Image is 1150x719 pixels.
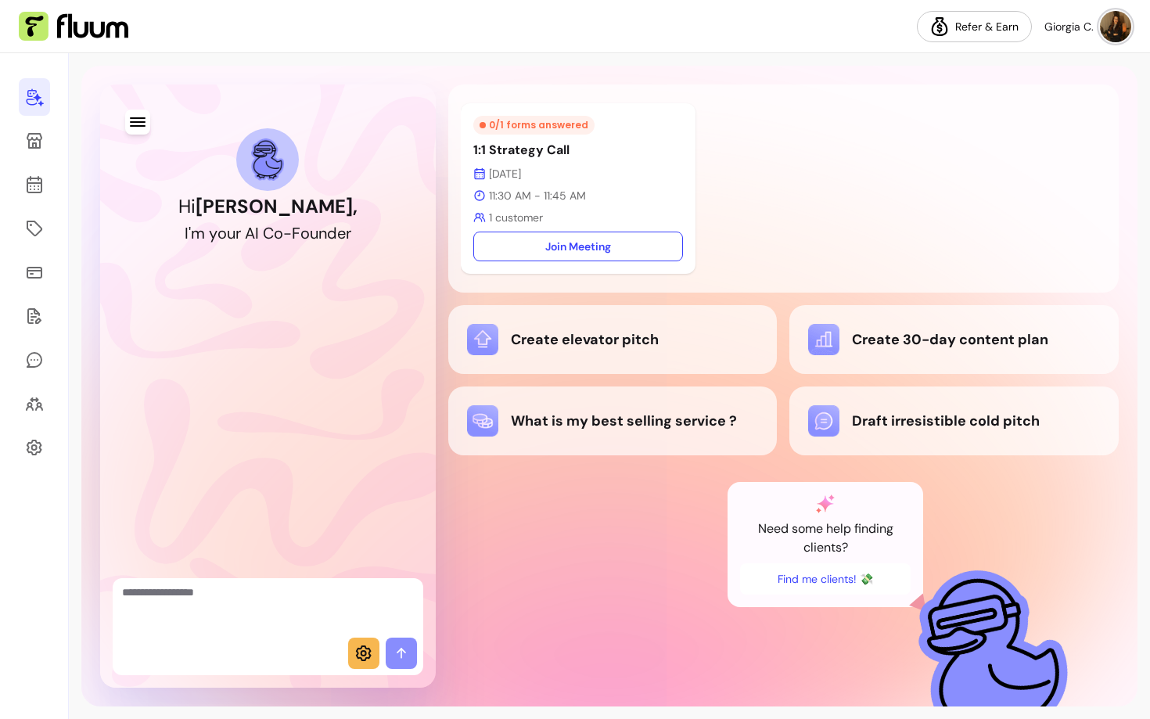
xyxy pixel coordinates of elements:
[263,222,274,244] div: C
[122,584,414,631] textarea: Ask me anything...
[189,222,191,244] div: '
[245,222,255,244] div: A
[19,385,50,422] a: Clients
[467,324,759,355] div: Create elevator pitch
[473,141,683,160] p: 1:1 Strategy Call
[337,222,346,244] div: e
[274,222,283,244] div: o
[185,222,189,244] div: I
[292,222,300,244] div: F
[327,222,337,244] div: d
[209,222,217,244] div: y
[178,194,358,219] h1: Hi
[310,222,318,244] div: u
[473,210,683,225] p: 1 customer
[467,405,498,437] img: What is my best selling service ?
[473,166,683,182] p: [DATE]
[740,563,911,595] button: Find me clients! 💸
[19,166,50,203] a: Calendar
[808,405,1100,437] div: Draft irresistible cold pitch
[1100,11,1131,42] img: avatar
[251,138,284,180] img: AI Co-Founder avatar
[19,122,50,160] a: Storefront
[19,12,128,41] img: Fluum Logo
[917,11,1032,42] a: Refer & Earn
[346,222,351,244] div: r
[19,253,50,291] a: Sales
[196,194,358,218] b: [PERSON_NAME] ,
[816,494,835,513] img: AI Co-Founder gradient star
[19,429,50,466] a: Settings
[808,324,1100,355] div: Create 30-day content plan
[185,222,351,244] h2: I'm your AI Co-Founder
[191,222,205,244] div: m
[19,297,50,335] a: Forms
[235,222,241,244] div: r
[19,210,50,247] a: Offerings
[473,232,683,261] a: Join Meeting
[740,519,911,557] p: Need some help finding clients?
[283,222,292,244] div: -
[318,222,327,244] div: n
[300,222,310,244] div: o
[217,222,227,244] div: o
[19,341,50,379] a: My Messages
[255,222,259,244] div: I
[473,188,683,203] p: 11:30 AM - 11:45 AM
[1044,11,1131,42] button: avatarGiorgia C.
[1044,19,1094,34] span: Giorgia C.
[467,324,498,355] img: Create elevator pitch
[227,222,235,244] div: u
[467,405,759,437] div: What is my best selling service ?
[19,78,50,116] a: Home
[808,405,839,437] img: Draft irresistible cold pitch
[808,324,839,355] img: Create 30-day content plan
[473,116,595,135] div: 0 / 1 forms answered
